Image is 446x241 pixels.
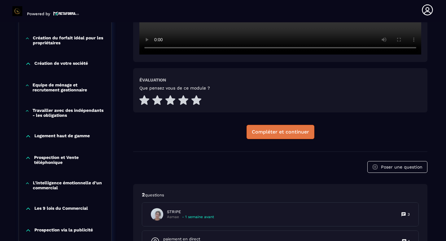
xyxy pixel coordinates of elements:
[34,61,88,67] p: Création de votre société
[167,209,214,215] p: STRIPE
[182,215,214,219] p: - 1 semaine avant
[34,227,93,234] p: Prospection via la publicité
[408,212,410,217] p: 3
[145,193,164,197] span: questions
[34,206,88,212] p: Les 9 lois du Commercial
[139,77,166,82] h6: Évaluation
[247,125,314,139] button: Compléter et continuer
[53,11,79,16] img: logo
[139,85,210,90] h5: Que pensez vous de ce module ?
[252,129,309,135] div: Compléter et continuer
[33,35,105,45] p: Création du forfait idéal pour les propriétaires
[33,82,105,92] p: Equipe de ménage et recrutement gestionnaire
[33,180,105,190] p: L'intelligence émotionnelle d’un commercial
[33,108,105,118] p: Travailler avec des indépendants - les obligations
[167,215,179,219] p: Asmae
[12,6,22,16] img: logo-branding
[142,191,419,198] p: 2
[27,11,50,16] p: Powered by
[367,161,427,173] button: Poser une question
[34,133,90,139] p: Logement haut de gamme
[34,155,105,165] p: Prospection et Vente téléphonique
